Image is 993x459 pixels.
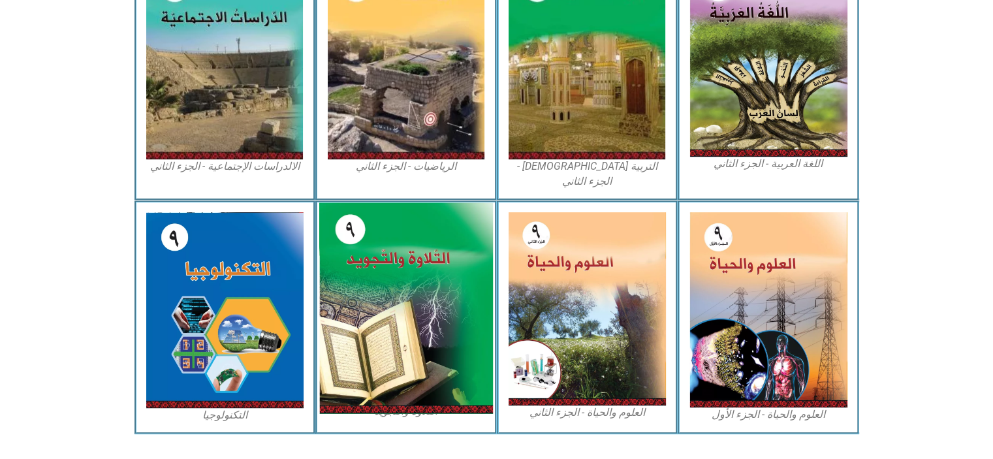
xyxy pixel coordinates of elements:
[509,159,667,189] figcaption: التربية [DEMOGRAPHIC_DATA] - الجزء الثاني
[509,405,667,420] figcaption: العلوم والحياة - الجزء الثاني
[689,407,847,422] figcaption: العلوم والحياة - الجزء الأول
[689,157,847,171] figcaption: اللغة العربية - الجزء الثاني
[146,408,304,422] figcaption: التكنولوجيا
[146,159,304,174] figcaption: الالدراسات الإجتماعية - الجزء الثاني
[327,159,485,174] figcaption: الرياضيات - الجزء الثاني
